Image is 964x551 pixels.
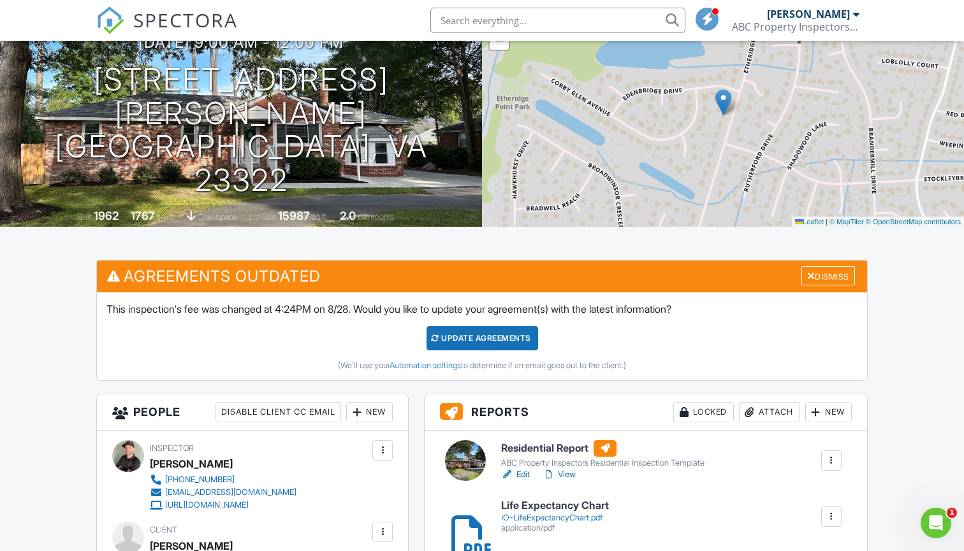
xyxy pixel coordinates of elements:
[501,513,609,523] div: IO-LifeExpectancyChart.pdf
[732,20,859,33] div: ABC Property Inspectors LLC
[921,508,951,538] iframe: Intercom live chat
[198,212,237,222] span: crawlspace
[138,34,344,51] h3: [DATE] 9:00 am - 12:00 pm
[20,63,462,197] h1: [STREET_ADDRESS][PERSON_NAME] [GEOGRAPHIC_DATA], VA 23322
[131,209,155,222] div: 1767
[150,499,296,512] a: [URL][DOMAIN_NAME]
[947,508,957,518] span: 1
[96,17,238,44] a: SPECTORA
[390,361,461,370] a: Automation settings
[165,500,249,510] div: [URL][DOMAIN_NAME]
[97,292,867,380] div: This inspection's fee was changed at 4:24PM on 8/28. Would you like to update your agreement(s) w...
[358,212,394,222] span: bathrooms
[312,212,328,222] span: sq.ft.
[430,8,685,33] input: Search everything...
[673,402,734,422] div: Locked
[501,500,609,533] a: Life Expectancy Chart IO-LifeExpectancyChart.pdf application/pdf
[278,209,310,222] div: 15987
[767,8,850,20] div: [PERSON_NAME]
[501,440,705,468] a: Residential Report ABC Property Inspectors Residential Inspection Template
[543,468,576,481] a: View
[97,261,867,292] h3: Agreements Outdated
[829,218,864,225] a: © MapTiler
[165,475,235,485] div: [PHONE_NUMBER]
[106,361,858,371] div: (We'll use your to determine if an email goes out to the client.)
[715,89,731,115] img: Marker
[501,458,705,468] div: ABC Property Inspectors Residential Inspection Template
[150,473,296,486] a: [PHONE_NUMBER]
[826,218,828,225] span: |
[157,212,175,222] span: sq. ft.
[96,6,124,34] img: The Best Home Inspection Software - Spectora
[340,209,356,222] div: 2.0
[501,523,609,533] div: application/pdf
[78,212,92,222] span: Built
[501,440,705,457] h6: Residential Report
[133,6,238,33] span: SPECTORA
[165,487,296,497] div: [EMAIL_ADDRESS][DOMAIN_NAME]
[425,394,867,431] h3: Reports
[97,394,408,431] h3: People
[346,402,393,422] div: New
[805,402,852,422] div: New
[739,402,800,422] div: Attach
[501,500,609,512] h6: Life Expectancy Chart
[866,218,961,225] a: © OpenStreetMap contributors
[795,218,824,225] a: Leaflet
[150,525,177,534] span: Client
[150,454,233,473] div: [PERSON_NAME]
[427,326,538,350] div: Update Agreements
[150,443,194,453] span: Inspector
[801,266,855,286] div: Dismiss
[215,402,341,422] div: Disable Client CC Email
[501,468,530,481] a: Edit
[94,209,119,222] div: 1962
[150,486,296,499] a: [EMAIL_ADDRESS][DOMAIN_NAME]
[249,212,276,222] span: Lot Size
